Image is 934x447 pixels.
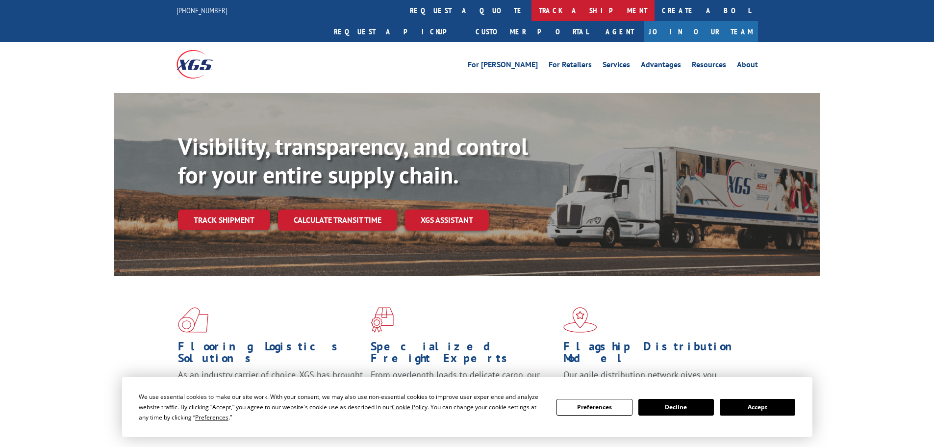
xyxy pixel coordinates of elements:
a: Services [603,61,630,72]
a: Customer Portal [468,21,596,42]
a: XGS ASSISTANT [405,210,489,231]
b: Visibility, transparency, and control for your entire supply chain. [178,131,528,190]
button: Decline [638,399,714,416]
h1: Specialized Freight Experts [371,341,556,369]
span: As an industry carrier of choice, XGS has brought innovation and dedication to flooring logistics... [178,369,363,404]
img: xgs-icon-focused-on-flooring-red [371,307,394,333]
button: Accept [720,399,795,416]
a: Resources [692,61,726,72]
a: For [PERSON_NAME] [468,61,538,72]
div: We use essential cookies to make our site work. With your consent, we may also use non-essential ... [139,392,545,422]
p: From overlength loads to delicate cargo, our experienced staff knows the best way to move your fr... [371,369,556,413]
a: Track shipment [178,210,270,230]
span: Preferences [195,413,228,421]
a: Join Our Team [644,21,758,42]
a: Advantages [641,61,681,72]
a: For Retailers [549,61,592,72]
a: About [737,61,758,72]
span: Our agile distribution network gives you nationwide inventory management on demand. [563,369,744,392]
a: Agent [596,21,644,42]
a: Calculate transit time [278,210,397,231]
span: Cookie Policy [392,403,428,411]
a: [PHONE_NUMBER] [177,5,227,15]
img: xgs-icon-total-supply-chain-intelligence-red [178,307,208,333]
button: Preferences [556,399,632,416]
img: xgs-icon-flagship-distribution-model-red [563,307,597,333]
h1: Flagship Distribution Model [563,341,749,369]
a: Request a pickup [327,21,468,42]
div: Cookie Consent Prompt [122,377,812,437]
h1: Flooring Logistics Solutions [178,341,363,369]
